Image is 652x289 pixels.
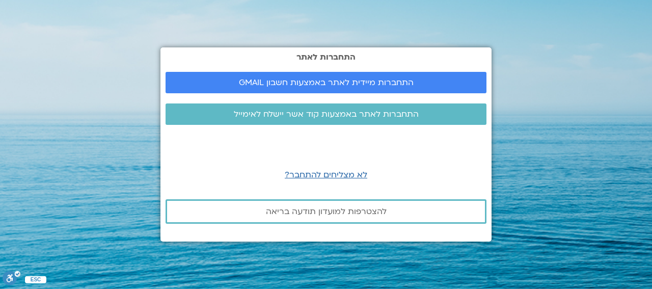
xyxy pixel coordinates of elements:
a: התחברות לאתר באמצעות קוד אשר יישלח לאימייל [166,103,486,125]
a: התחברות מיידית לאתר באמצעות חשבון GMAIL [166,72,486,93]
span: התחברות מיידית לאתר באמצעות חשבון GMAIL [239,78,414,87]
h2: התחברות לאתר [166,52,486,62]
span: להצטרפות למועדון תודעה בריאה [266,207,387,216]
a: לא מצליחים להתחבר? [285,169,367,180]
span: התחברות לאתר באמצעות קוד אשר יישלח לאימייל [234,110,419,119]
a: להצטרפות למועדון תודעה בריאה [166,199,486,224]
